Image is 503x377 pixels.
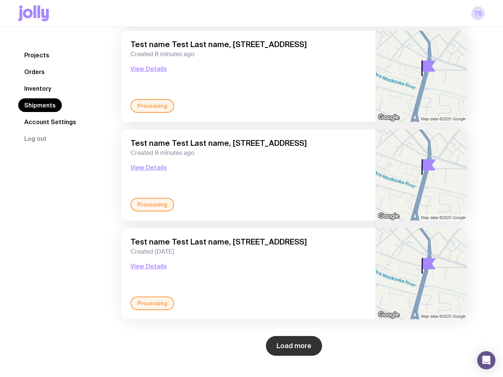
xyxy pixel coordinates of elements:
img: staticmap [376,228,467,319]
span: Created 8 minutes ago [130,149,366,157]
img: staticmap [376,129,467,221]
a: Orders [18,65,51,79]
button: Load more [266,336,322,356]
a: Inventory [18,82,57,95]
div: Processing [130,198,174,211]
a: TS [471,6,485,20]
button: Log out [18,132,53,145]
button: View Details [130,163,167,172]
span: Created [DATE] [130,248,366,256]
button: View Details [130,262,167,271]
a: Account Settings [18,115,82,129]
div: Processing [130,297,174,310]
img: staticmap [376,31,467,122]
button: View Details [130,64,167,73]
span: Test name Test Last name, [STREET_ADDRESS] [130,139,366,148]
span: Created 8 minutes ago [130,50,366,58]
a: Projects [18,48,55,62]
a: Shipments [18,98,62,112]
div: Open Intercom Messenger [477,351,495,369]
span: Test name Test Last name, [STREET_ADDRESS] [130,40,366,49]
div: Processing [130,99,174,113]
span: Test name Test Last name, [STREET_ADDRESS] [130,237,366,246]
